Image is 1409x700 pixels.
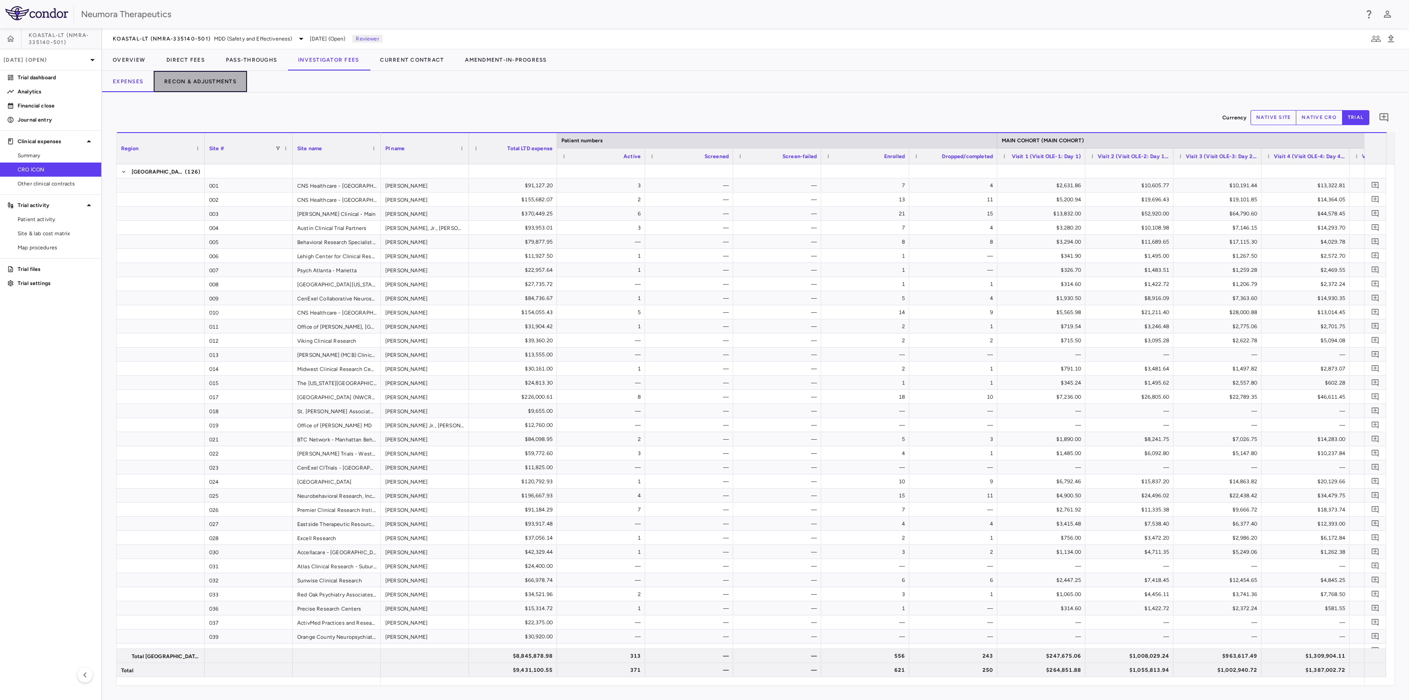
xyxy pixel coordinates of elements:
[1269,235,1345,249] div: $4,029.78
[121,145,139,152] span: Region
[1005,263,1081,277] div: $326.70
[1369,292,1381,304] button: Add comment
[293,348,381,361] div: [PERSON_NAME] (MCB) Clinical Research Centers
[1369,447,1381,459] button: Add comment
[381,474,469,488] div: [PERSON_NAME]
[704,153,729,159] span: Screened
[293,249,381,263] div: Lehigh Center for Clinical Research
[1371,308,1379,316] svg: Add comment
[1369,644,1381,656] button: Add comment
[18,244,94,252] span: Map procedures
[293,291,381,305] div: CenExel Collaborative Neuroscience Network (CNS) - [GEOGRAPHIC_DATA]
[293,587,381,601] div: Red Oak Psychiatry Associates (R.O.P.A.)
[1371,336,1379,344] svg: Add comment
[1369,377,1381,389] button: Add comment
[1371,322,1379,330] svg: Add comment
[1371,449,1379,457] svg: Add comment
[1371,223,1379,232] svg: Add comment
[1274,153,1345,159] span: Visit 4 (Visit OLE-4: Day 43)
[1371,491,1379,500] svg: Add comment
[18,152,94,159] span: Summary
[653,178,729,193] div: —
[205,601,293,615] div: 036
[1012,153,1081,159] span: Visit 1 (Visit OLE-1: Day 1)
[205,446,293,460] div: 022
[1369,574,1381,586] button: Add comment
[1369,419,1381,431] button: Add comment
[1181,235,1257,249] div: $17,115.30
[1371,280,1379,288] svg: Add comment
[477,207,553,221] div: $370,449.25
[205,517,293,530] div: 027
[1371,519,1379,528] svg: Add comment
[1093,178,1169,193] div: $10,605.77
[381,587,469,601] div: [PERSON_NAME]
[1371,407,1379,415] svg: Add comment
[205,193,293,206] div: 002
[205,362,293,375] div: 014
[381,446,469,460] div: [PERSON_NAME]
[1371,294,1379,302] svg: Add comment
[1369,616,1381,628] button: Add comment
[1369,560,1381,572] button: Add comment
[205,432,293,446] div: 021
[1269,193,1345,207] div: $14,364.05
[310,35,346,43] span: [DATE] (Open)
[381,559,469,573] div: [PERSON_NAME]
[205,460,293,474] div: 023
[1269,249,1345,263] div: $2,572.70
[381,630,469,643] div: [PERSON_NAME]
[29,32,101,46] span: KOASTAL-LT (NMRA-335140-501)
[18,116,94,124] p: Journal entry
[205,207,293,220] div: 003
[18,201,84,209] p: Trial activity
[829,249,905,263] div: 1
[1093,263,1169,277] div: $1,483.51
[293,545,381,559] div: Accellacare - [GEOGRAPHIC_DATA]
[293,319,381,333] div: Office of [PERSON_NAME], [GEOGRAPHIC_DATA]
[205,376,293,389] div: 015
[381,545,469,559] div: [PERSON_NAME]
[205,531,293,544] div: 028
[565,193,641,207] div: 2
[477,178,553,193] div: $91,127.20
[1371,421,1379,429] svg: Add comment
[1005,221,1081,235] div: $3,280.20
[293,376,381,389] div: The [US_STATE][GEOGRAPHIC_DATA]
[1296,110,1343,125] button: native cro
[369,49,454,70] button: Current Contract
[1371,252,1379,260] svg: Add comment
[205,559,293,573] div: 031
[381,517,469,530] div: [PERSON_NAME]
[477,221,553,235] div: $93,953.01
[297,145,322,152] span: Site name
[1369,630,1381,642] button: Add comment
[205,390,293,404] div: 017
[1369,588,1381,600] button: Add comment
[454,49,557,70] button: Amendment-In-Progress
[381,277,469,291] div: [PERSON_NAME]
[917,263,993,277] div: —
[381,390,469,404] div: [PERSON_NAME]
[293,573,381,587] div: Sunwise Clinical Research
[205,263,293,277] div: 007
[1369,278,1381,290] button: Add comment
[565,178,641,193] div: 3
[1369,334,1381,346] button: Add comment
[215,49,288,70] button: Pass-Throughs
[1369,504,1381,515] button: Add comment
[1371,393,1379,401] svg: Add comment
[381,207,469,220] div: [PERSON_NAME]
[185,165,200,179] span: (126)
[1371,505,1379,514] svg: Add comment
[293,178,381,192] div: CNS Healthcare - [GEOGRAPHIC_DATA]
[381,193,469,206] div: [PERSON_NAME]
[1371,576,1379,584] svg: Add comment
[381,319,469,333] div: [PERSON_NAME]
[829,207,905,221] div: 21
[381,178,469,192] div: [PERSON_NAME]
[293,305,381,319] div: CNS Healthcare - [GEOGRAPHIC_DATA]
[1369,320,1381,332] button: Add comment
[293,263,381,277] div: Psych Atlanta - Marietta
[623,153,641,159] span: Active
